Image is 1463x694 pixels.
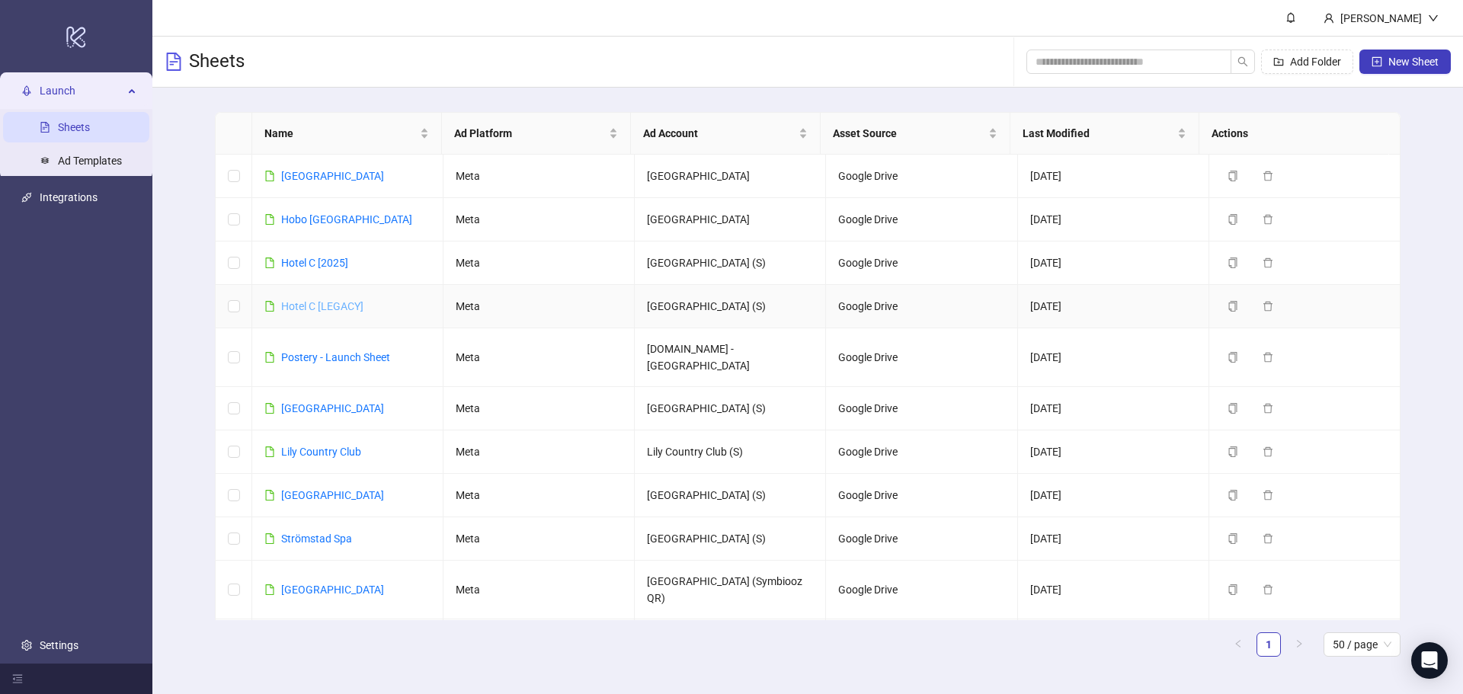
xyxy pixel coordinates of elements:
[264,214,275,225] span: file
[264,301,275,312] span: file
[1263,257,1273,268] span: delete
[635,561,826,619] td: [GEOGRAPHIC_DATA] (Symbiooz QR)
[1228,533,1238,544] span: copy
[1228,257,1238,268] span: copy
[1324,13,1334,24] span: user
[1263,446,1273,457] span: delete
[443,285,635,328] td: Meta
[281,532,352,545] a: Strömstad Spa
[264,584,275,595] span: file
[443,198,635,241] td: Meta
[635,328,826,387] td: [DOMAIN_NAME] - [GEOGRAPHIC_DATA]
[1228,446,1238,457] span: copy
[1257,632,1281,657] li: 1
[635,430,826,474] td: Lily Country Club (S)
[1257,633,1280,656] a: 1
[1226,632,1250,657] li: Previous Page
[1199,113,1389,155] th: Actions
[1388,56,1439,68] span: New Sheet
[40,639,78,651] a: Settings
[1263,403,1273,414] span: delete
[635,241,826,285] td: [GEOGRAPHIC_DATA] (S)
[826,561,1017,619] td: Google Drive
[1411,642,1448,679] div: Open Intercom Messenger
[1273,56,1284,67] span: folder-add
[1228,490,1238,501] span: copy
[12,673,23,684] span: menu-fold
[281,300,363,312] a: Hotel C [LEGACY]
[1018,619,1209,663] td: [DATE]
[826,241,1017,285] td: Google Drive
[1237,56,1248,67] span: search
[826,285,1017,328] td: Google Drive
[1018,285,1209,328] td: [DATE]
[821,113,1010,155] th: Asset Source
[826,328,1017,387] td: Google Drive
[826,198,1017,241] td: Google Drive
[1018,517,1209,561] td: [DATE]
[1018,241,1209,285] td: [DATE]
[826,619,1017,663] td: Google Drive
[635,155,826,198] td: [GEOGRAPHIC_DATA]
[58,155,122,167] a: Ad Templates
[40,191,98,203] a: Integrations
[826,155,1017,198] td: Google Drive
[1263,584,1273,595] span: delete
[1018,474,1209,517] td: [DATE]
[1228,171,1238,181] span: copy
[1287,632,1311,657] li: Next Page
[635,517,826,561] td: [GEOGRAPHIC_DATA] (S)
[635,198,826,241] td: [GEOGRAPHIC_DATA]
[1018,430,1209,474] td: [DATE]
[1285,12,1296,23] span: bell
[442,113,632,155] th: Ad Platform
[826,474,1017,517] td: Google Drive
[1234,639,1243,648] span: left
[1228,214,1238,225] span: copy
[443,619,635,663] td: Meta
[833,125,985,142] span: Asset Source
[281,257,348,269] a: Hotel C [2025]
[1372,56,1382,67] span: plus-square
[264,446,275,457] span: file
[281,351,390,363] a: Postery - Launch Sheet
[1295,639,1304,648] span: right
[1428,13,1439,24] span: down
[1018,198,1209,241] td: [DATE]
[1023,125,1175,142] span: Last Modified
[1287,632,1311,657] button: right
[826,517,1017,561] td: Google Drive
[264,490,275,501] span: file
[1010,113,1200,155] th: Last Modified
[1228,403,1238,414] span: copy
[443,430,635,474] td: Meta
[443,474,635,517] td: Meta
[643,125,796,142] span: Ad Account
[443,517,635,561] td: Meta
[635,619,826,663] td: Aronsborg (S)
[264,352,275,363] span: file
[1226,632,1250,657] button: left
[21,85,32,96] span: rocket
[1263,301,1273,312] span: delete
[443,561,635,619] td: Meta
[635,387,826,430] td: [GEOGRAPHIC_DATA] (S)
[1018,561,1209,619] td: [DATE]
[281,489,384,501] a: [GEOGRAPHIC_DATA]
[264,171,275,181] span: file
[281,170,384,182] a: [GEOGRAPHIC_DATA]
[1018,328,1209,387] td: [DATE]
[826,430,1017,474] td: Google Drive
[1333,633,1391,656] span: 50 / page
[635,285,826,328] td: [GEOGRAPHIC_DATA] (S)
[1018,155,1209,198] td: [DATE]
[264,257,275,268] span: file
[1263,171,1273,181] span: delete
[189,50,245,74] h3: Sheets
[281,402,384,414] a: [GEOGRAPHIC_DATA]
[1334,10,1428,27] div: [PERSON_NAME]
[281,446,361,458] a: Lily Country Club
[1263,352,1273,363] span: delete
[631,113,821,155] th: Ad Account
[826,387,1017,430] td: Google Drive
